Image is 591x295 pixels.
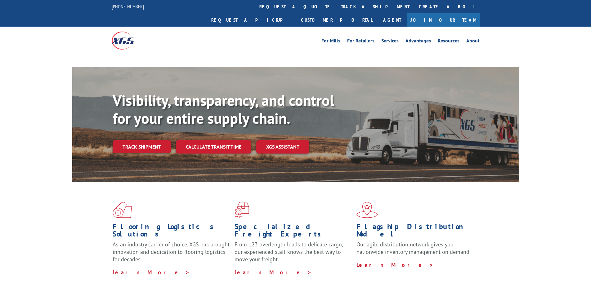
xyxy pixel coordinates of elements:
a: [PHONE_NUMBER] [112,3,144,10]
a: Learn More > [235,269,312,276]
a: Join Our Team [407,13,480,27]
a: Track shipment [113,140,171,153]
img: xgs-icon-total-supply-chain-intelligence-red [113,202,132,218]
a: Advantages [405,38,431,45]
a: Resources [438,38,459,45]
h1: Specialized Freight Experts [235,223,352,241]
a: Request a pickup [207,13,296,27]
h1: Flooring Logistics Solutions [113,223,230,241]
a: About [466,38,480,45]
b: Visibility, transparency, and control for your entire supply chain. [113,91,334,128]
a: Learn More > [113,269,190,276]
a: Agent [377,13,407,27]
a: Calculate transit time [176,140,251,154]
a: Services [381,38,399,45]
span: As an industry carrier of choice, XGS has brought innovation and dedication to flooring logistics... [113,241,230,263]
img: xgs-icon-flagship-distribution-model-red [356,202,378,218]
a: Learn More > [356,261,434,268]
a: Customer Portal [296,13,377,27]
a: XGS ASSISTANT [256,140,309,154]
img: xgs-icon-focused-on-flooring-red [235,202,249,218]
span: Our agile distribution network gives you nationwide inventory management on demand. [356,241,471,255]
a: For Mills [321,38,340,45]
h1: Flagship Distribution Model [356,223,474,241]
a: For Retailers [347,38,374,45]
p: From 123 overlength loads to delicate cargo, our experienced staff knows the best way to move you... [235,241,352,268]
